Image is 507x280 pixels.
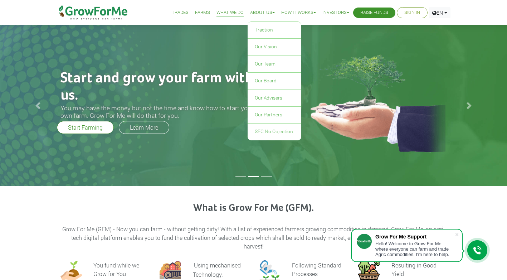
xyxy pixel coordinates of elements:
[292,261,341,277] h6: Following Standard Processes
[293,48,452,153] img: growforme image
[248,56,301,72] a: Our Team
[248,124,301,140] a: SEC No Objection
[322,9,349,16] a: Investors
[193,261,241,278] p: Using mechanised Technology.
[375,241,455,257] div: Hello! Welcome to Grow For Me where everyone can farm and trade Agric commodities. I'm here to help.
[250,9,275,16] a: About Us
[60,70,264,104] h2: Start and grow your farm with us.
[248,73,301,89] a: Our Board
[62,225,446,251] p: Grow For Me (GFM) - Now you can farm - without getting dirty! With a list of experienced farmers ...
[60,104,264,119] h3: You may have the money but not the time and know how to start your own farm. Grow For Me will do ...
[248,107,301,123] a: Our Partners
[248,22,301,38] a: Traction
[62,202,446,214] h3: What is Grow For Me (GFM).
[195,9,210,16] a: Farms
[248,90,301,106] a: Our Advisers
[404,9,420,16] a: Sign In
[216,9,244,16] a: What We Do
[360,9,388,16] a: Raise Funds
[57,121,114,134] a: Start Farming
[119,121,169,134] a: Learn More
[248,39,301,55] a: Our Vision
[375,234,455,240] div: Grow For Me Support
[172,9,189,16] a: Trades
[93,261,139,277] h6: You fund while we Grow for You
[429,7,450,18] a: EN
[281,9,316,16] a: How it Works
